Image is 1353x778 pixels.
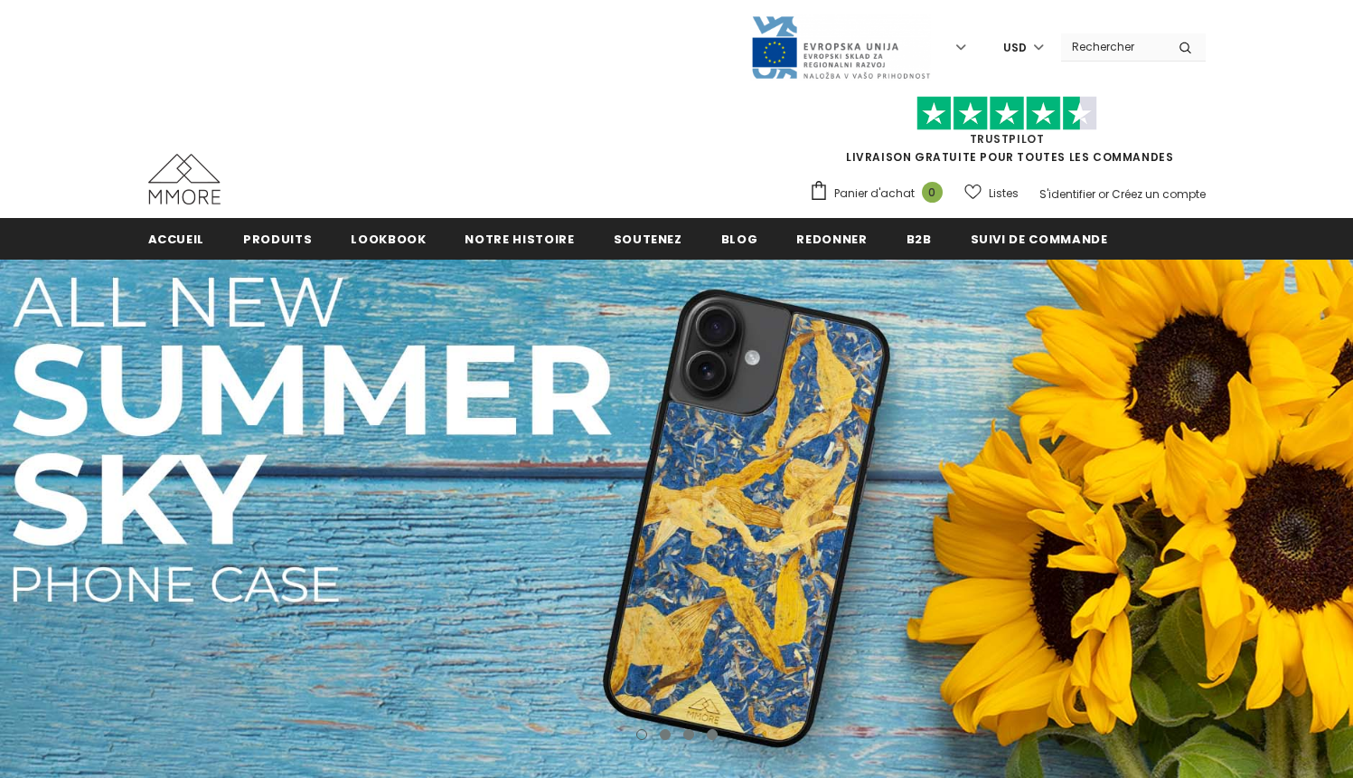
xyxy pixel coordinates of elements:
[660,729,671,740] button: 2
[796,231,867,248] span: Redonner
[1039,186,1095,202] a: S'identifier
[1112,186,1206,202] a: Créez un compte
[1003,39,1027,57] span: USD
[809,180,952,207] a: Panier d'achat 0
[971,218,1108,259] a: Suivi de commande
[351,231,426,248] span: Lookbook
[636,729,647,740] button: 1
[721,231,758,248] span: Blog
[809,104,1206,165] span: LIVRAISON GRATUITE POUR TOUTES LES COMMANDES
[243,231,312,248] span: Produits
[970,131,1045,147] a: TrustPilot
[964,177,1019,209] a: Listes
[1061,33,1165,60] input: Search Site
[721,218,758,259] a: Blog
[750,39,931,54] a: Javni Razpis
[750,14,931,81] img: Javni Razpis
[907,218,932,259] a: B2B
[243,218,312,259] a: Produits
[1098,186,1109,202] span: or
[148,218,205,259] a: Accueil
[834,185,915,203] span: Panier d'achat
[614,218,682,259] a: soutenez
[148,231,205,248] span: Accueil
[916,96,1097,131] img: Faites confiance aux étoiles pilotes
[148,154,221,204] img: Cas MMORE
[683,729,694,740] button: 3
[707,729,718,740] button: 4
[351,218,426,259] a: Lookbook
[971,231,1108,248] span: Suivi de commande
[989,185,1019,203] span: Listes
[796,218,867,259] a: Redonner
[614,231,682,248] span: soutenez
[922,182,943,203] span: 0
[465,218,574,259] a: Notre histoire
[907,231,932,248] span: B2B
[465,231,574,248] span: Notre histoire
